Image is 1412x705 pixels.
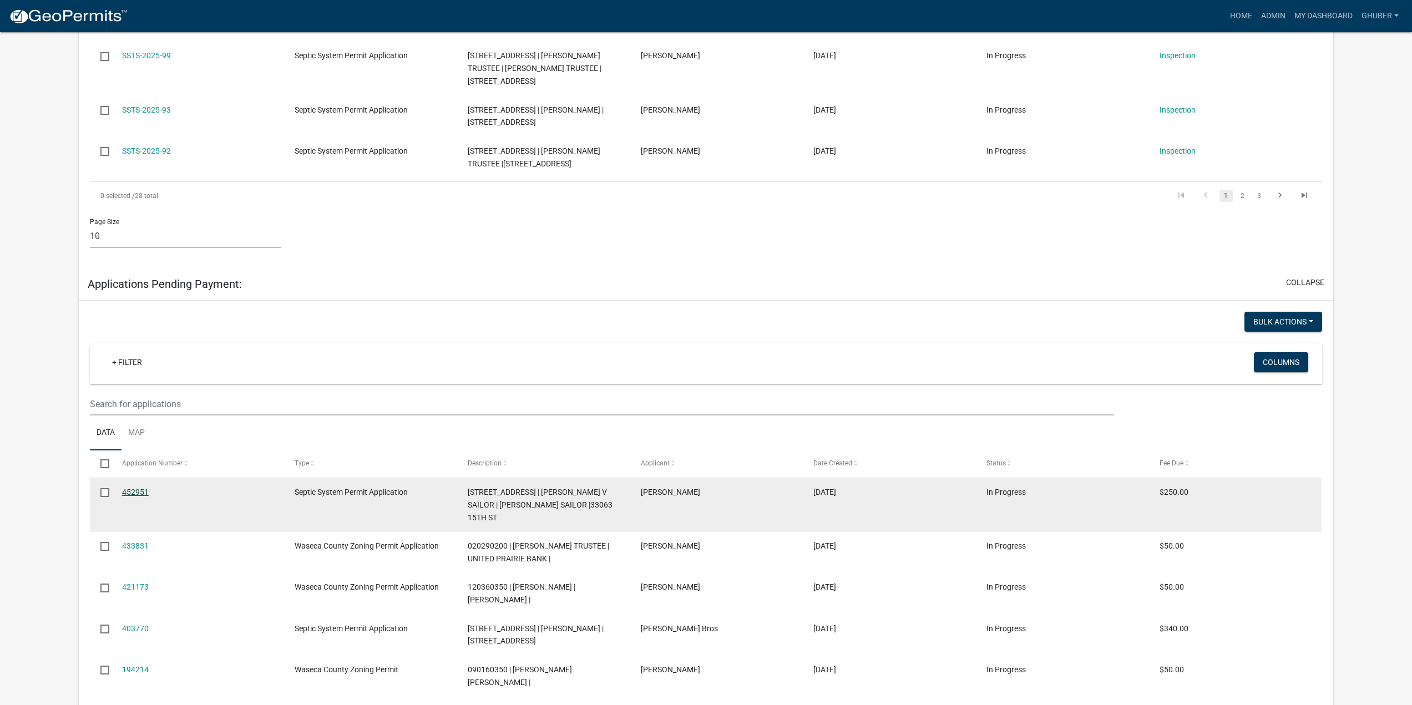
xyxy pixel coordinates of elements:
[90,415,122,451] a: Data
[813,624,836,633] span: 04/10/2025
[295,582,439,591] span: Waseca County Zoning Permit Application
[295,541,439,550] span: Waseca County Zoning Permit Application
[1160,105,1196,114] a: Inspection
[100,192,135,200] span: 0 selected /
[1160,665,1184,674] span: $50.00
[468,51,601,85] span: 3635 360TH AVE | CALVIN K PRIEM TRUSTEE | KAREN M PRIEM TRUSTEE |3635 360TH AVE
[457,450,630,477] datatable-header-cell: Description
[1171,190,1192,202] a: go to first page
[295,665,398,674] span: Waseca County Zoning Permit
[1357,6,1403,27] a: GHuber
[1226,6,1257,27] a: Home
[112,450,285,477] datatable-header-cell: Application Number
[1257,6,1290,27] a: Admin
[1254,352,1308,372] button: Columns
[122,415,151,451] a: Map
[1269,190,1290,202] a: go to next page
[1149,450,1322,477] datatable-header-cell: Fee Due
[813,541,836,550] span: 06/10/2025
[1160,488,1188,496] span: $250.00
[641,459,670,467] span: Applicant
[1234,186,1251,205] li: page 2
[641,146,700,155] span: Thomas Trahms
[284,450,457,477] datatable-header-cell: Type
[122,582,149,591] a: 421173
[295,51,408,60] span: Septic System Permit Application
[813,665,836,674] span: 11/21/2023
[295,146,408,155] span: Septic System Permit Application
[122,146,171,155] a: SSTS-2025-92
[813,488,836,496] span: 07/21/2025
[122,51,171,60] a: SSTS-2025-99
[813,459,852,467] span: Date Created
[641,105,700,114] span: Mark Longenecker
[122,541,149,550] a: 433831
[468,665,572,687] span: 090160350 | SONIA DOMINGUEZ LARA |
[468,624,604,646] span: 3652 435TH AVE | THERESA A JAMES TRUSTEE |3652 435TH AVE
[1160,459,1183,467] span: Fee Due
[122,105,171,114] a: SSTS-2025-93
[1160,51,1196,60] a: Inspection
[976,450,1149,477] datatable-header-cell: Status
[1236,190,1249,202] a: 2
[1219,190,1233,202] a: 1
[1160,146,1196,155] a: Inspection
[1218,186,1234,205] li: page 1
[122,459,183,467] span: Application Number
[468,541,609,563] span: 020290200 | AMY DILLON TRUSTEE | UNITED PRAIRIE BANK |
[813,51,836,60] span: 07/16/2025
[641,541,700,550] span: Peter
[468,146,600,168] span: 4255 360TH AVE | JON A TRAHMS TRUSTEE |4255 360TH AVE
[1290,6,1357,27] a: My Dashboard
[468,582,575,604] span: 120360350 | JULIE D BARTELT | DOUGLAS G BARTELT |
[1286,277,1324,288] button: collapse
[122,624,149,633] a: 403770
[813,146,836,155] span: 07/07/2025
[641,51,700,60] span: Deb Westphal
[122,665,149,674] a: 194214
[803,450,976,477] datatable-header-cell: Date Created
[122,488,149,496] a: 452951
[1251,186,1268,205] li: page 3
[90,393,1114,415] input: Search for applications
[986,582,1026,591] span: In Progress
[986,51,1026,60] span: In Progress
[986,488,1026,496] span: In Progress
[986,459,1006,467] span: Status
[1160,624,1188,633] span: $340.00
[468,105,604,127] span: 25457 15TH ST | MARK J LONGENEKER |25457 15TH ST
[1244,312,1322,332] button: Bulk Actions
[986,146,1026,155] span: In Progress
[986,541,1026,550] span: In Progress
[1195,190,1216,202] a: go to previous page
[1294,190,1315,202] a: go to last page
[295,459,309,467] span: Type
[641,582,700,591] span: Tawni
[468,488,613,522] span: 33063 15TH ST | CASSANDRA V SAILOR | SETH L SAILOR |33063 15TH ST
[103,352,151,372] a: + Filter
[468,459,502,467] span: Description
[813,582,836,591] span: 05/14/2025
[813,105,836,114] span: 07/10/2025
[986,624,1026,633] span: In Progress
[630,450,803,477] datatable-header-cell: Applicant
[295,105,408,114] span: Septic System Permit Application
[1160,582,1184,591] span: $50.00
[986,105,1026,114] span: In Progress
[90,450,111,477] datatable-header-cell: Select
[1160,541,1184,550] span: $50.00
[986,665,1026,674] span: In Progress
[90,182,578,210] div: 28 total
[295,488,408,496] span: Septic System Permit Application
[641,665,700,674] span: Sonia Lara
[88,277,242,291] h5: Applications Pending Payment:
[641,488,700,496] span: Cassandra Sailor
[641,624,718,633] span: James Bros
[1253,190,1266,202] a: 3
[295,624,408,633] span: Septic System Permit Application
